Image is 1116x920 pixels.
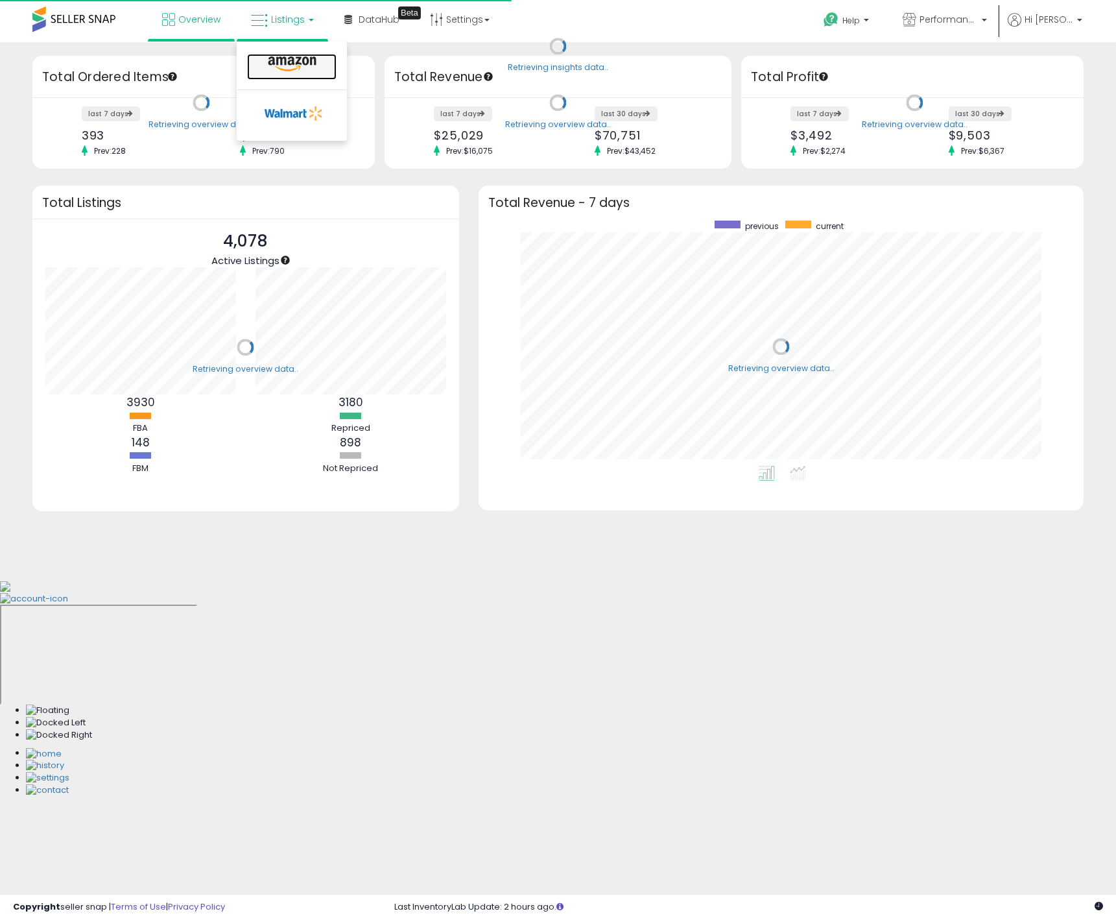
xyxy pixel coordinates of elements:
a: Help [813,2,882,42]
span: Help [842,15,860,26]
span: DataHub [359,13,399,26]
span: Listings [271,13,305,26]
a: Hi [PERSON_NAME] [1008,13,1082,42]
div: Retrieving overview data.. [193,363,298,375]
img: Contact [26,784,69,797]
img: Floating [26,705,69,717]
div: Tooltip anchor [398,6,421,19]
i: Get Help [823,12,839,28]
span: Performance Central [920,13,978,26]
img: Home [26,748,62,760]
img: Docked Right [26,729,92,742]
img: Settings [26,772,69,784]
span: Hi [PERSON_NAME] [1025,13,1073,26]
img: Docked Left [26,717,86,729]
span: Overview [178,13,220,26]
div: Retrieving overview data.. [728,363,834,374]
div: Retrieving overview data.. [505,119,611,130]
div: Retrieving overview data.. [148,119,254,130]
div: Retrieving overview data.. [862,119,968,130]
img: History [26,760,64,772]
